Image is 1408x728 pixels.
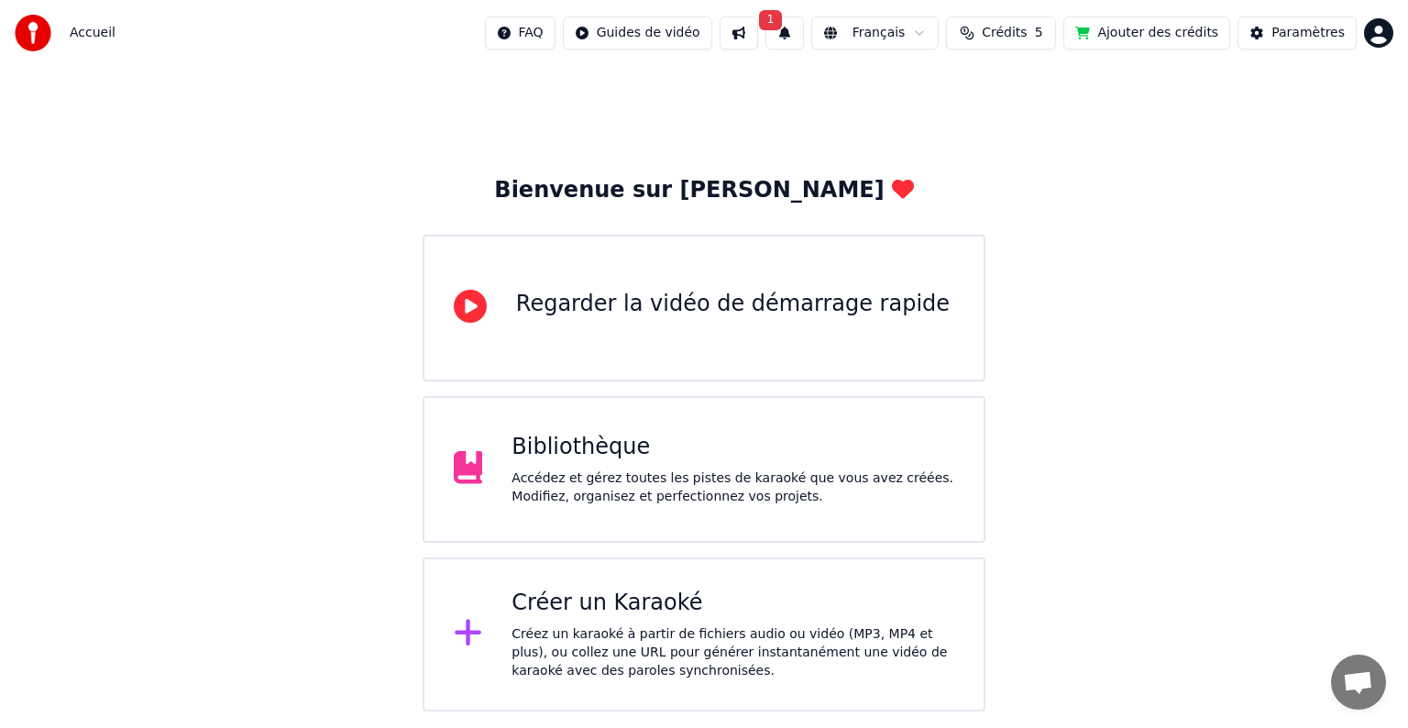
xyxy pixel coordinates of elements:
span: 5 [1035,24,1043,42]
div: Paramètres [1271,24,1345,42]
button: 1 [765,17,804,50]
nav: breadcrumb [70,24,115,42]
div: Bienvenue sur [PERSON_NAME] [494,176,913,205]
div: Accédez et gérez toutes les pistes de karaoké que vous avez créées. Modifiez, organisez et perfec... [511,469,954,506]
div: Bibliothèque [511,433,954,462]
div: Créez un karaoké à partir de fichiers audio ou vidéo (MP3, MP4 et plus), ou collez une URL pour g... [511,625,954,680]
button: Guides de vidéo [563,17,712,50]
div: Regarder la vidéo de démarrage rapide [516,290,950,319]
button: Ajouter des crédits [1063,17,1230,50]
button: Crédits5 [946,17,1056,50]
img: youka [15,15,51,51]
span: Accueil [70,24,115,42]
button: FAQ [485,17,555,50]
button: Paramètres [1237,17,1357,50]
span: Crédits [982,24,1027,42]
div: Créer un Karaoké [511,589,954,618]
span: 1 [759,10,783,30]
a: Ouvrir le chat [1331,655,1386,710]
